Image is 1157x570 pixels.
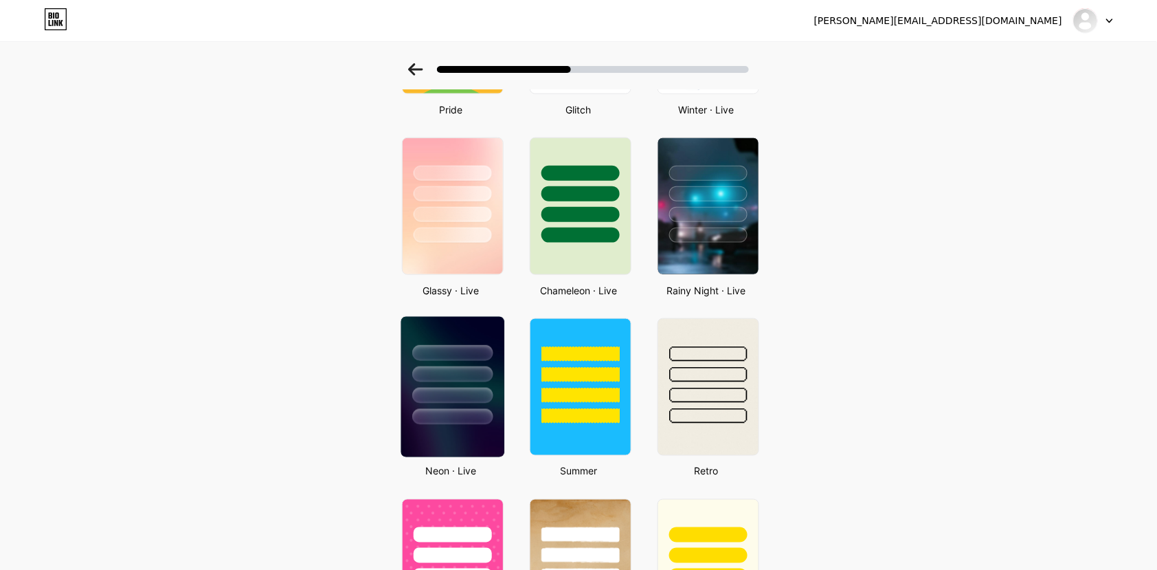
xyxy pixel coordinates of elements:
div: [PERSON_NAME][EMAIL_ADDRESS][DOMAIN_NAME] [814,14,1062,28]
div: Retro [653,464,759,479]
div: Chameleon · Live [526,283,631,298]
div: Winter · Live [653,102,759,117]
div: Neon · Live [398,464,504,479]
div: Glitch [526,102,631,117]
div: Rainy Night · Live [653,283,759,298]
img: neon.jpg [401,317,504,457]
div: Pride [398,102,504,117]
img: octaviomurgueytio [1072,8,1099,34]
div: Glassy · Live [398,283,504,298]
div: Summer [526,464,631,479]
